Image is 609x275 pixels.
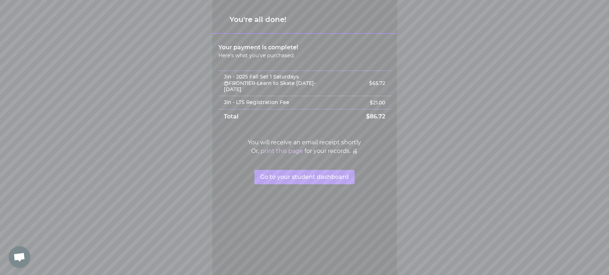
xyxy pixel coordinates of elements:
h3: Here's what you've purchased: [218,52,333,59]
div: Open chat [9,246,30,268]
button: Go to your student dashboard [254,170,355,184]
h2: Your payment is complete! [218,43,333,52]
p: Jin - LTS Registration Fee [224,99,328,106]
p: Or, for your records. 🖨 [251,147,358,155]
td: Total [218,109,333,124]
p: $ 65.72 [339,80,385,87]
p: Jin - 2025 Fall Set 1 Saturdays @FRONTIER-Learn to Skate [DATE]-[DATE] [224,74,328,93]
p: $ 21.00 [339,99,385,106]
button: print this page [261,147,303,155]
h1: You're all done! [230,14,379,24]
p: You will receive an email receipt shortly [248,138,361,147]
p: $ 86.72 [339,112,385,121]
